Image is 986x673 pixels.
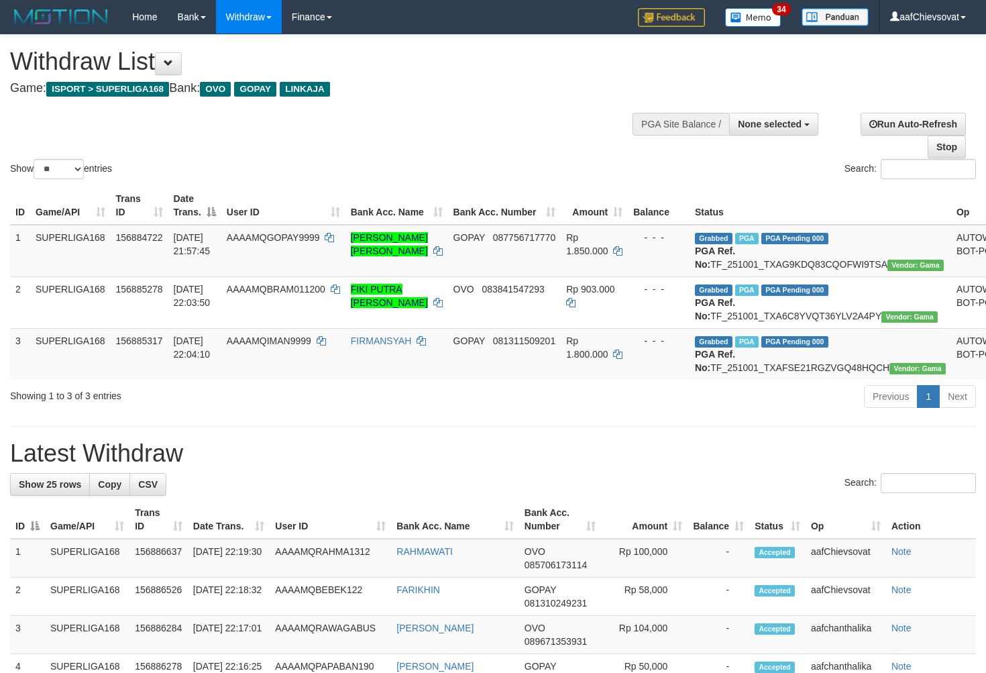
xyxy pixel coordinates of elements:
b: PGA Ref. No: [695,349,735,373]
span: Copy [98,479,121,490]
th: Trans ID: activate to sort column ascending [129,501,188,539]
a: Show 25 rows [10,473,90,496]
th: ID: activate to sort column descending [10,501,45,539]
th: Bank Acc. Number: activate to sort column ascending [519,501,601,539]
span: GOPAY [234,82,276,97]
span: Accepted [755,585,795,597]
a: Note [891,584,912,595]
div: - - - [633,282,684,296]
a: FIRMANSYAH [351,335,412,346]
th: Game/API: activate to sort column ascending [45,501,129,539]
th: Date Trans.: activate to sort column descending [168,187,221,225]
td: 156886526 [129,578,188,616]
span: Marked by aafphoenmanit [735,233,759,244]
span: Show 25 rows [19,479,81,490]
div: - - - [633,334,684,348]
td: Rp 58,000 [601,578,688,616]
td: 1 [10,539,45,578]
span: PGA Pending [761,336,828,348]
a: [PERSON_NAME] [396,623,474,633]
span: Rp 903.000 [566,284,614,295]
img: MOTION_logo.png [10,7,112,27]
h1: Withdraw List [10,48,644,75]
span: Rp 1.850.000 [566,232,608,256]
a: Note [891,623,912,633]
span: GOPAY [453,335,485,346]
a: Note [891,661,912,672]
td: SUPERLIGA168 [45,539,129,578]
span: Accepted [755,547,795,558]
input: Search: [881,159,976,179]
td: aafChievsovat [806,539,886,578]
label: Show entries [10,159,112,179]
th: User ID: activate to sort column ascending [221,187,345,225]
b: PGA Ref. No: [695,246,735,270]
span: Grabbed [695,284,732,296]
button: None selected [729,113,818,136]
span: Copy 089671353931 to clipboard [525,636,587,647]
img: panduan.png [802,8,869,26]
span: GOPAY [525,661,556,672]
input: Search: [881,473,976,493]
td: AAAAMQRAHMA1312 [270,539,391,578]
h4: Game: Bank: [10,82,644,95]
a: Stop [928,136,966,158]
td: 2 [10,276,30,328]
span: Copy 085706173114 to clipboard [525,560,587,570]
span: Grabbed [695,233,732,244]
span: OVO [525,623,545,633]
span: Grabbed [695,336,732,348]
div: Showing 1 to 3 of 3 entries [10,384,401,403]
td: 156886637 [129,539,188,578]
th: Action [886,501,976,539]
h1: Latest Withdraw [10,440,976,467]
span: Vendor URL: https://trx31.1velocity.biz [889,363,946,374]
div: PGA Site Balance / [633,113,729,136]
th: User ID: activate to sort column ascending [270,501,391,539]
span: [DATE] 22:03:50 [174,284,211,308]
span: OVO [200,82,231,97]
span: [DATE] 21:57:45 [174,232,211,256]
td: 2 [10,578,45,616]
td: AAAAMQRAWAGABUS [270,616,391,654]
span: OVO [453,284,474,295]
a: Previous [864,385,918,408]
span: Copy 083841547293 to clipboard [482,284,544,295]
span: LINKAJA [280,82,330,97]
span: Vendor URL: https://trx31.1velocity.biz [881,311,938,323]
td: 156886284 [129,616,188,654]
th: Balance: activate to sort column ascending [688,501,749,539]
td: AAAAMQBEBEK122 [270,578,391,616]
label: Search: [844,473,976,493]
a: Note [891,546,912,557]
span: Rp 1.800.000 [566,335,608,360]
a: 1 [917,385,940,408]
span: 34 [772,3,790,15]
span: PGA Pending [761,233,828,244]
span: PGA Pending [761,284,828,296]
td: TF_251001_TXA6C8YVQT36YLV2A4PY [690,276,951,328]
td: - [688,616,749,654]
span: None selected [738,119,802,130]
th: Date Trans.: activate to sort column ascending [188,501,270,539]
img: Feedback.jpg [638,8,705,27]
a: Next [939,385,976,408]
td: - [688,539,749,578]
a: Copy [89,473,130,496]
td: 3 [10,616,45,654]
td: [DATE] 22:19:30 [188,539,270,578]
span: 156884722 [116,232,163,243]
td: [DATE] 22:18:32 [188,578,270,616]
th: Amount: activate to sort column ascending [601,501,688,539]
span: GOPAY [453,232,485,243]
span: Marked by aafphoenmanit [735,336,759,348]
th: Bank Acc. Name: activate to sort column ascending [345,187,448,225]
span: AAAAMQBRAM011200 [227,284,325,295]
span: Copy 087756717770 to clipboard [493,232,555,243]
th: Bank Acc. Name: activate to sort column ascending [391,501,518,539]
a: Run Auto-Refresh [861,113,966,136]
span: 156885317 [116,335,163,346]
span: Accepted [755,623,795,635]
th: Status [690,187,951,225]
th: ID [10,187,30,225]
